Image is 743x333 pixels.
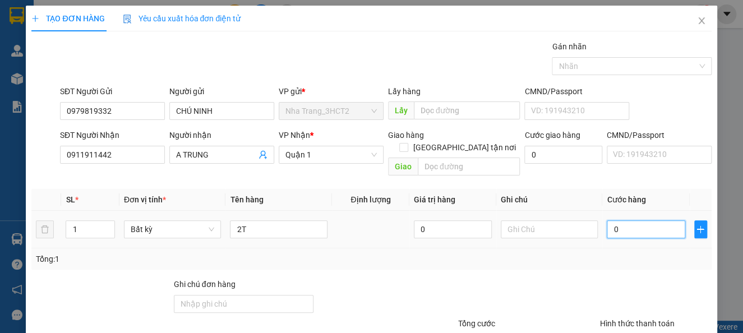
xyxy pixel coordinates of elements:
[496,189,603,211] th: Ghi chú
[123,14,241,23] span: Yêu cầu xuất hóa đơn điện tử
[36,253,288,265] div: Tổng: 1
[388,101,414,119] span: Lấy
[458,319,495,328] span: Tổng cước
[388,131,424,140] span: Giao hàng
[60,85,165,98] div: SĐT Người Gửi
[524,85,629,98] div: CMND/Passport
[388,87,421,96] span: Lấy hàng
[169,129,274,141] div: Người nhận
[174,295,313,313] input: Ghi chú đơn hàng
[285,146,377,163] span: Quận 1
[279,85,384,98] div: VP gửi
[36,220,54,238] button: delete
[259,150,267,159] span: user-add
[285,103,377,119] span: Nha Trang_3HCT2
[694,220,707,238] button: plus
[123,15,132,24] img: icon
[607,129,712,141] div: CMND/Passport
[31,14,104,23] span: TẠO ĐƠN HÀNG
[418,158,520,175] input: Dọc đường
[414,220,492,238] input: 0
[408,141,520,154] span: [GEOGRAPHIC_DATA] tận nơi
[350,195,390,204] span: Định lượng
[414,195,455,204] span: Giá trị hàng
[230,195,263,204] span: Tên hàng
[131,221,215,238] span: Bất kỳ
[695,225,707,234] span: plus
[600,319,675,328] label: Hình thức thanh toán
[31,15,39,22] span: plus
[124,195,166,204] span: Đơn vị tính
[279,131,310,140] span: VP Nhận
[607,195,645,204] span: Cước hàng
[552,42,586,51] label: Gán nhãn
[414,101,520,119] input: Dọc đường
[697,16,706,25] span: close
[524,146,602,164] input: Cước giao hàng
[686,6,717,37] button: Close
[230,220,327,238] input: VD: Bàn, Ghế
[169,85,274,98] div: Người gửi
[524,131,580,140] label: Cước giao hàng
[60,129,165,141] div: SĐT Người Nhận
[501,220,598,238] input: Ghi Chú
[174,280,236,289] label: Ghi chú đơn hàng
[388,158,418,175] span: Giao
[66,195,75,204] span: SL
